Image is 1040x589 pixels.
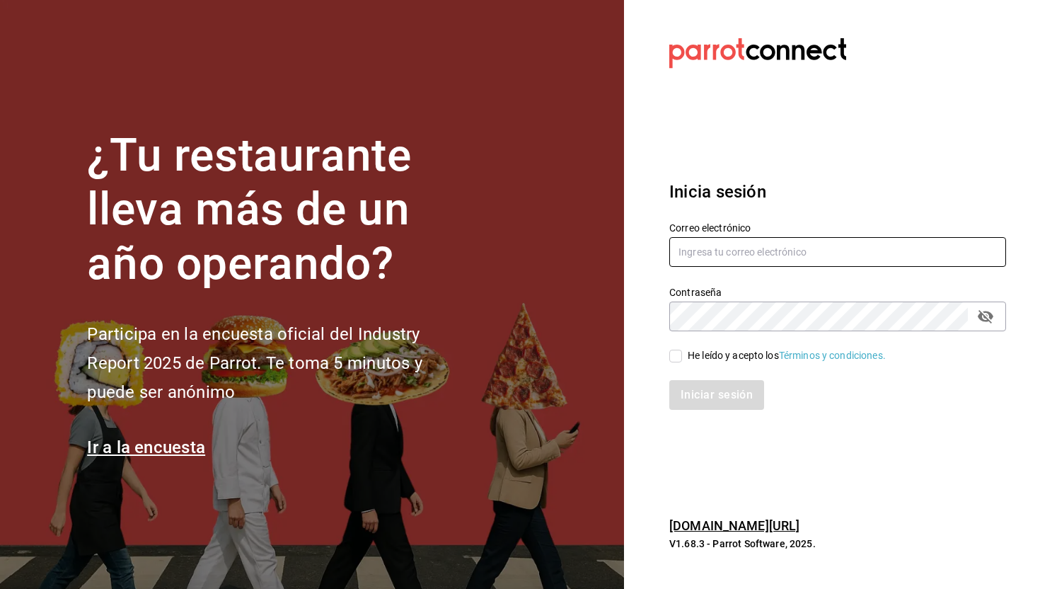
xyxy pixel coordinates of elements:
[669,537,1006,551] p: V1.68.3 - Parrot Software, 2025.
[87,438,205,457] a: Ir a la encuesta
[669,518,799,533] a: [DOMAIN_NAME][URL]
[779,350,886,361] a: Términos y condiciones.
[669,222,1006,232] label: Correo electrónico
[87,129,469,292] h1: ¿Tu restaurante lleva más de un año operando?
[669,179,1006,205] h3: Inicia sesión
[669,237,1006,267] input: Ingresa tu correo electrónico
[688,348,886,363] div: He leído y acepto los
[973,304,998,328] button: passwordField
[669,287,1006,297] label: Contraseña
[87,320,469,406] h2: Participa en la encuesta oficial del Industry Report 2025 de Parrot. Te toma 5 minutos y puede se...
